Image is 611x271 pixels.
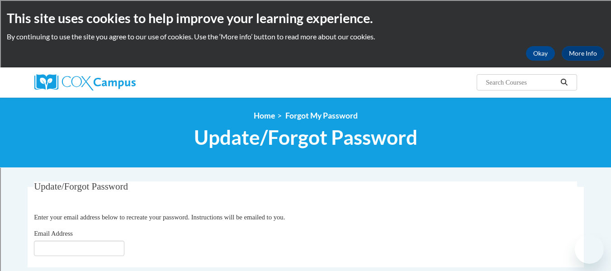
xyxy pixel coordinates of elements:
span: Update/Forgot Password [194,125,417,149]
img: Cox Campus [34,74,136,90]
a: Cox Campus [34,74,206,90]
a: Home [254,111,275,120]
button: Search [557,77,571,88]
input: Search Courses [485,77,557,88]
span: Forgot My Password [285,111,358,120]
iframe: Button to launch messaging window [575,235,604,264]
